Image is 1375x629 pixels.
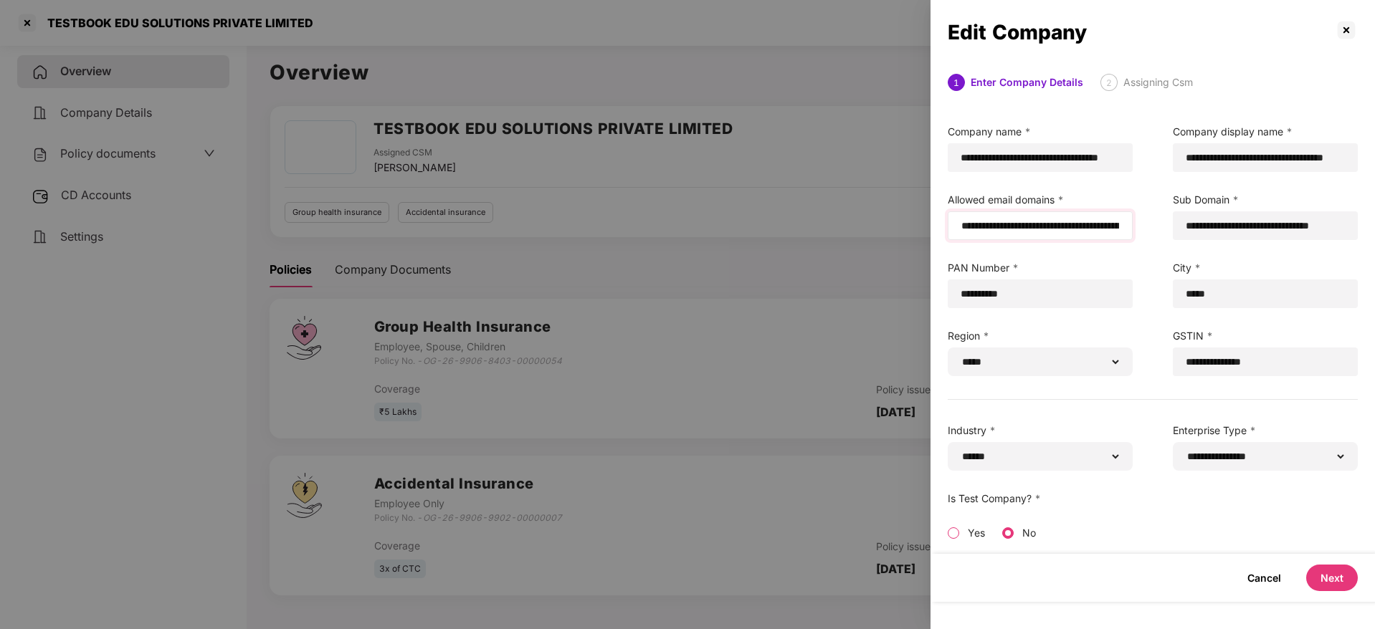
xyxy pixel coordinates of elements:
label: Allowed email domains [948,192,1133,208]
label: PAN Number [948,260,1133,276]
label: Enterprise Type [1173,423,1358,438]
button: Cancel [1233,565,1295,591]
label: GSTIN [1173,328,1358,344]
div: Assigning Csm [1123,74,1193,91]
label: City [1173,260,1358,276]
label: No [1019,527,1036,539]
span: 2 [1106,77,1112,88]
div: Enter Company Details [971,74,1083,91]
span: 1 [953,77,959,88]
label: Yes [965,527,985,539]
label: Is Test Company? [948,491,1133,506]
label: Company display name [1173,124,1358,140]
label: Sub Domain [1173,192,1358,208]
label: Industry [948,423,1133,438]
button: Next [1306,565,1358,591]
div: Edit Company [948,24,1335,40]
label: Region [948,328,1133,344]
label: Company name [948,124,1133,140]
